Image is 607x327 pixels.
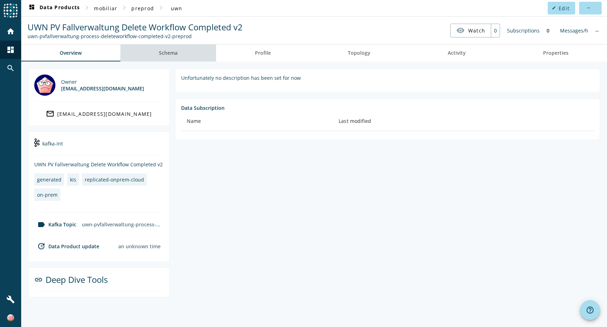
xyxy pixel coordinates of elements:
mat-icon: label [37,220,46,229]
div: Owner [61,78,144,85]
span: Properties [543,50,569,55]
mat-icon: chevron_right [157,4,165,12]
img: bc65eeafa616969259ca383ff2527990 [7,314,14,321]
div: UWN PV Fallverwaltung Delete Workflow Completed v2 [34,161,163,168]
span: UWN PV Fallverwaltung Delete Workflow Completed v2 [28,21,243,33]
div: Deep Dive Tools [34,274,163,291]
div: Messages/h [557,24,592,37]
div: generated [37,176,61,183]
button: preprod [129,2,157,14]
mat-icon: help_outline [586,306,594,314]
img: undefined [34,138,40,147]
mat-icon: chevron_right [120,4,129,12]
button: Watch [451,24,491,37]
mat-icon: dashboard [6,46,15,54]
span: Watch [468,24,485,37]
div: on-prem [37,191,58,198]
mat-icon: search [6,64,15,72]
span: preprod [131,5,154,12]
th: Name [181,111,333,131]
div: Kafka Topic [34,220,76,229]
span: Overview [60,50,82,55]
th: Last modified [333,111,594,131]
div: replicated-onprem-cloud [85,176,144,183]
mat-icon: update [37,242,46,250]
div: [EMAIL_ADDRESS][DOMAIN_NAME] [57,111,152,117]
div: No information [592,24,602,37]
span: Schema [159,50,178,55]
div: 0 [543,24,553,37]
span: Edit [559,5,570,12]
span: Activity [448,50,466,55]
span: mobiliar [94,5,117,12]
img: mbx_301492@mobi.ch [34,75,55,96]
mat-icon: mail_outline [46,109,54,118]
mat-icon: chevron_right [83,4,91,12]
mat-icon: build [6,295,15,304]
mat-icon: link [34,275,43,284]
button: Data Products [25,2,83,14]
button: uwn [165,2,188,14]
div: kafka-int [34,138,163,155]
span: Profile [255,50,271,55]
span: Topology [348,50,370,55]
mat-icon: dashboard [28,4,36,12]
span: uwn [171,5,183,12]
mat-icon: more_horiz [586,6,590,10]
img: spoud-logo.svg [4,4,18,18]
div: Data Subscription [181,105,594,111]
div: Unfortunately no description has been set for now [181,75,594,81]
mat-icon: edit [552,6,556,10]
a: [EMAIL_ADDRESS][DOMAIN_NAME] [34,107,163,120]
div: Data Product update [34,242,99,250]
button: Edit [548,2,575,14]
div: an unknown time [118,243,161,250]
div: 0 [491,24,500,37]
span: Data Products [28,4,80,12]
div: Subscriptions [504,24,543,37]
div: kis [70,176,76,183]
button: mobiliar [91,2,120,14]
mat-icon: home [6,27,15,36]
mat-icon: visibility [456,26,465,35]
div: [EMAIL_ADDRESS][DOMAIN_NAME] [61,85,144,92]
div: Kafka Topic: uwn-pvfallverwaltung-process-deleteworkflow-completed-v2-preprod [28,33,243,40]
div: uwn-pvfallverwaltung-process-deleteworkflow-completed-v2-preprod [79,218,163,231]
